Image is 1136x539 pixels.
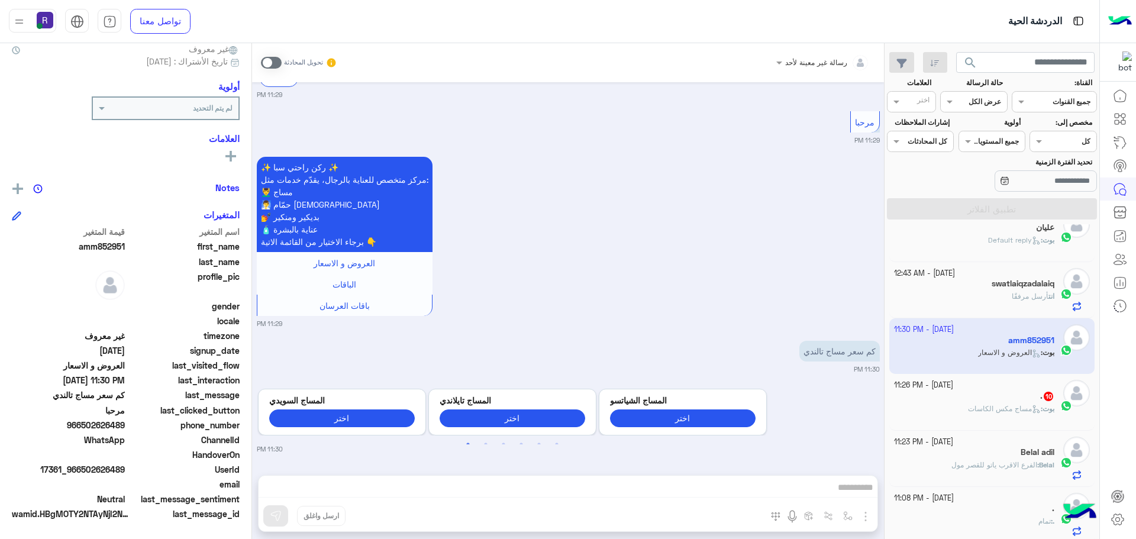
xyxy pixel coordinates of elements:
[963,56,977,70] span: search
[917,95,931,108] div: اختر
[12,478,125,490] span: null
[1021,447,1054,457] h5: Belal adil
[215,182,240,193] h6: Notes
[95,270,125,300] img: defaultAdmin.png
[103,15,117,28] img: tab
[1060,231,1072,243] img: WhatsApp
[297,506,346,526] button: ارسل واغلق
[37,12,53,28] img: userImage
[1014,78,1093,88] label: القناة:
[333,279,356,289] span: الباقات
[1043,235,1054,244] span: بوت
[218,81,240,92] h6: أولوية
[1036,222,1054,233] h5: عليان
[1059,492,1100,533] img: hulul-logo.png
[127,419,240,431] span: phone_number
[127,389,240,401] span: last_message
[127,240,240,253] span: first_name
[894,493,954,504] small: [DATE] - 11:08 PM
[98,9,121,34] a: tab
[12,434,125,446] span: 2
[12,508,130,520] span: wamid.HBgMOTY2NTAyNjI2NDg5FQIAEhggQUM3OEIyREYyOUYzNTk4OThGNEVEMzRBMTM1RDFGMEQA
[12,419,125,431] span: 966502626489
[127,315,240,327] span: locale
[1071,14,1086,28] img: tab
[284,58,323,67] small: تحويل المحادثة
[269,394,415,406] p: المساج السويدي
[1048,292,1054,301] span: انت
[127,256,240,268] span: last_name
[888,78,931,88] label: العلامات
[1008,14,1062,30] p: الدردشة الحية
[12,404,125,417] span: مرحبا
[854,135,880,145] small: 11:29 PM
[951,460,1037,469] span: الفرع الاقرب ياتو للقصر مول
[515,438,527,450] button: 4 of 3
[1053,517,1054,525] span: .
[130,9,191,34] a: تواصل معنا
[894,380,953,391] small: [DATE] - 11:26 PM
[1012,292,1048,301] span: أرسل مرفقًا
[498,438,509,450] button: 3 of 3
[894,268,955,279] small: [DATE] - 12:43 AM
[12,14,27,29] img: profile
[127,374,240,386] span: last_interaction
[956,52,985,78] button: search
[551,438,563,450] button: 6 of 3
[988,235,1041,244] span: Default reply
[12,330,125,342] span: غير معروف
[12,300,125,312] span: null
[968,404,1041,413] span: مساج مكس الكاسات
[257,444,283,454] small: 11:30 PM
[127,225,240,238] span: اسم المتغير
[854,364,880,374] small: 11:30 PM
[12,225,125,238] span: قيمة المتغير
[1063,211,1090,238] img: defaultAdmin.png
[1060,457,1072,469] img: WhatsApp
[127,463,240,476] span: UserId
[610,394,756,406] p: المساج الشياتسو
[1060,400,1072,412] img: WhatsApp
[1060,288,1072,300] img: WhatsApp
[440,409,585,427] button: اختر
[319,301,370,311] span: باقات العرسان
[440,394,585,406] p: المساج تايلاندي
[1051,517,1054,525] b: :
[960,157,1092,167] label: تحديد الفترة الزمنية
[1111,51,1132,73] img: 322853014244696
[1031,117,1092,128] label: مخصص إلى:
[888,117,949,128] label: إشارات الملاحظات
[133,508,240,520] span: last_message_id
[12,374,125,386] span: 2025-09-22T20:30:29.796Z
[12,344,125,357] span: 2025-09-15T12:13:30.023Z
[1041,404,1054,413] b: :
[12,315,125,327] span: null
[127,434,240,446] span: ChannelId
[533,438,545,450] button: 5 of 3
[12,359,125,372] span: العروض و الاسعار
[1041,235,1054,244] b: :
[257,319,282,328] small: 11:29 PM
[1108,9,1132,34] img: Logo
[12,448,125,461] span: null
[193,104,233,112] b: لم يتم التحديد
[1044,392,1053,401] span: 10
[1043,404,1054,413] span: بوت
[1037,460,1054,469] b: :
[12,133,240,144] h6: العلامات
[992,279,1054,289] h5: swatlaiqzadalaiq
[785,58,847,67] span: رسالة غير معينة لأحد
[480,438,492,450] button: 2 of 3
[127,344,240,357] span: signup_date
[189,43,240,55] span: غير معروف
[146,55,228,67] span: تاريخ الأشتراك : [DATE]
[1038,517,1051,525] span: تمام
[127,448,240,461] span: HandoverOn
[960,117,1021,128] label: أولوية
[127,359,240,372] span: last_visited_flow
[70,15,84,28] img: tab
[12,240,125,253] span: amm852951
[1039,460,1054,469] span: Belal
[127,300,240,312] span: gender
[610,409,756,427] button: اختر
